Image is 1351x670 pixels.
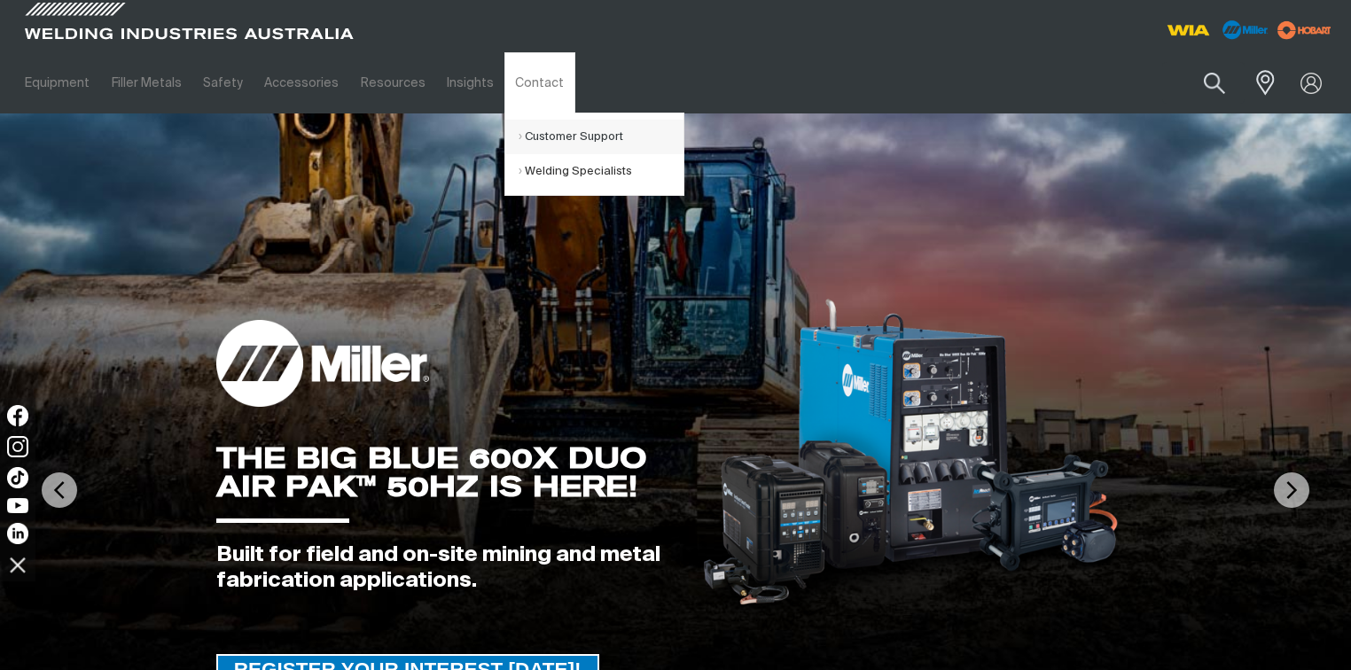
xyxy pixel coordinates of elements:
nav: Main [14,52,1006,113]
a: Insights [436,52,504,113]
a: Resources [350,52,436,113]
button: Search products [1184,62,1245,104]
div: THE BIG BLUE 600X DUO AIR PAK™ 50HZ IS HERE! [216,444,674,501]
a: Equipment [14,52,100,113]
img: Facebook [7,405,28,426]
div: Built for field and on-site mining and metal fabrication applications. [216,542,674,594]
img: YouTube [7,498,28,513]
a: Safety [192,52,254,113]
img: PrevArrow [42,472,77,508]
img: hide socials [3,549,33,580]
img: NextArrow [1274,472,1309,508]
img: LinkedIn [7,523,28,544]
img: Instagram [7,436,28,457]
img: miller [1272,17,1337,43]
a: Accessories [254,52,349,113]
a: Welding Specialists [519,154,683,189]
a: Contact [504,52,574,113]
a: Filler Metals [100,52,191,113]
input: Product name or item number... [1162,62,1245,104]
a: Customer Support [519,120,683,154]
img: TikTok [7,467,28,488]
ul: Contact Submenu [504,113,684,196]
